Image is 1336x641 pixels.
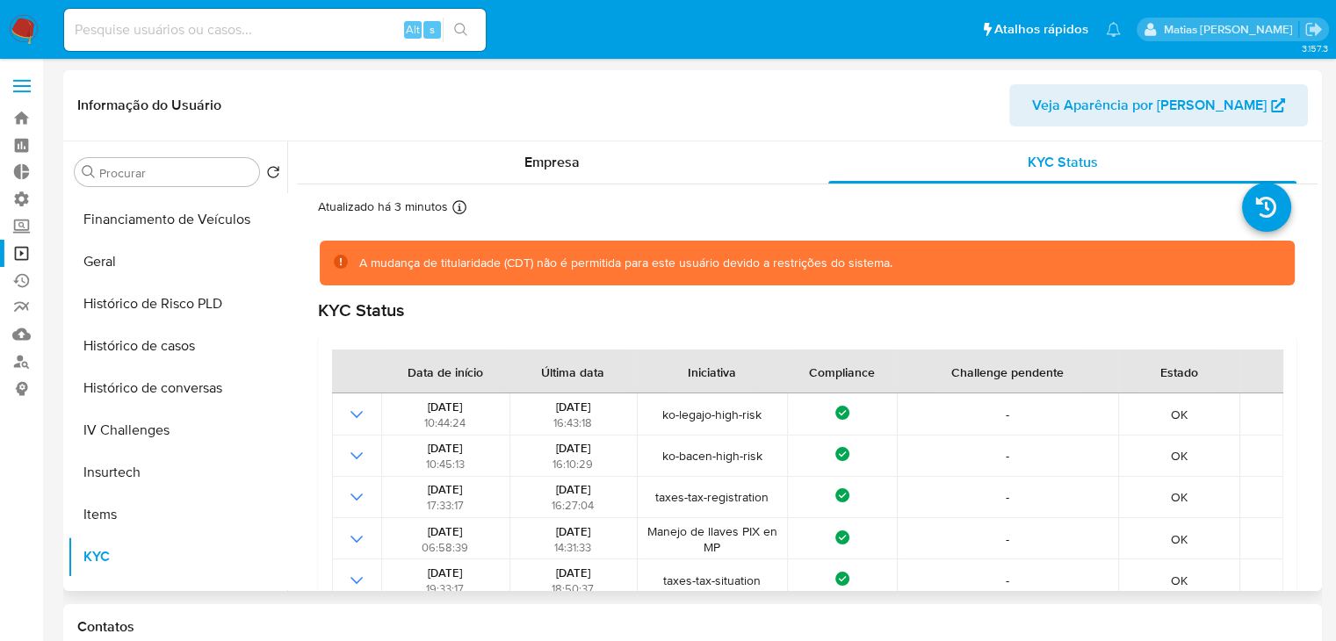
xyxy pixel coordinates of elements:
[68,367,287,409] button: Histórico de conversas
[406,21,420,38] span: Alt
[68,409,287,451] button: IV Challenges
[318,198,448,215] p: Atualizado há 3 minutos
[524,152,580,172] span: Empresa
[99,165,252,181] input: Procurar
[1032,84,1267,126] span: Veja Aparência por [PERSON_NAME]
[64,18,486,41] input: Pesquise usuários ou casos...
[1028,152,1098,172] span: KYC Status
[68,325,287,367] button: Histórico de casos
[1304,20,1323,39] a: Sair
[77,97,221,114] h1: Informação do Usuário
[1106,22,1121,37] a: Notificações
[77,618,1308,636] h1: Contatos
[443,18,479,42] button: search-icon
[82,165,96,179] button: Procurar
[68,536,287,578] button: KYC
[1009,84,1308,126] button: Veja Aparência por [PERSON_NAME]
[68,198,287,241] button: Financiamento de Veículos
[68,241,287,283] button: Geral
[68,578,287,620] button: Lista Interna
[68,283,287,325] button: Histórico de Risco PLD
[68,451,287,493] button: Insurtech
[994,20,1088,39] span: Atalhos rápidos
[430,21,435,38] span: s
[266,165,280,184] button: Retornar ao pedido padrão
[68,493,287,536] button: Items
[1163,21,1298,38] p: matias.logusso@mercadopago.com.br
